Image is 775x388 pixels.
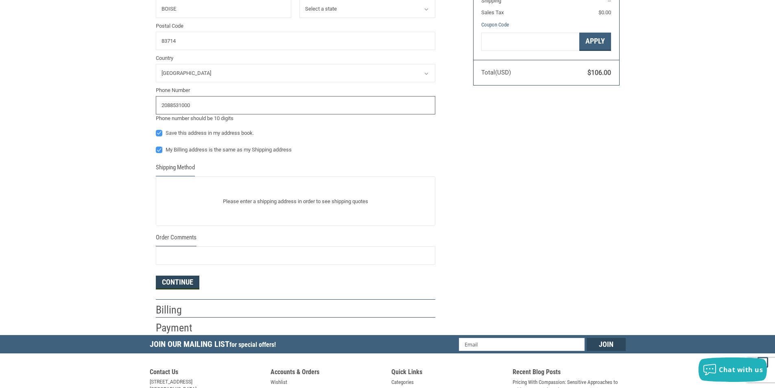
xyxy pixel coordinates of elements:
[719,365,763,374] span: Chat with us
[156,22,435,30] label: Postal Code
[391,378,414,386] a: Categories
[156,163,195,176] legend: Shipping Method
[481,9,504,15] span: Sales Tax
[150,368,263,378] h5: Contact Us
[391,368,504,378] h5: Quick Links
[156,303,203,317] h2: Billing
[156,276,199,289] button: Continue
[481,22,509,28] a: Coupon Code
[579,33,611,51] button: Apply
[150,335,280,356] h5: Join Our Mailing List
[229,341,276,349] span: for special offers!
[156,233,196,246] legend: Order Comments
[459,338,585,351] input: Email
[598,9,611,15] span: $0.00
[156,114,435,123] div: Phone number should be 10 digits
[699,357,767,382] button: Chat with us
[156,193,435,209] p: Please enter a shipping address in order to see shipping quotes
[481,69,511,76] span: Total (USD)
[587,338,626,351] input: Join
[271,368,384,378] h5: Accounts & Orders
[156,147,435,153] label: My Billing address is the same as my Shipping address
[156,86,435,94] label: Phone Number
[513,368,626,378] h5: Recent Blog Posts
[156,54,435,62] label: Country
[156,130,435,136] label: Save this address in my address book.
[587,69,611,77] span: $106.00
[481,33,579,51] input: Gift Certificate or Coupon Code
[271,378,287,386] a: Wishlist
[156,321,203,335] h2: Payment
